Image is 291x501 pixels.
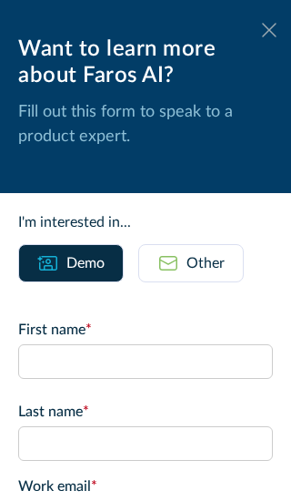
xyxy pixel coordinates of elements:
label: Work email [18,475,273,497]
p: Fill out this form to speak to a product expert. [18,100,273,149]
div: Other [186,252,225,274]
div: I'm interested in... [18,211,273,233]
label: First name [18,319,273,341]
div: Want to learn more about Faros AI? [18,36,273,89]
div: Demo [66,252,105,274]
label: Last name [18,401,273,423]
